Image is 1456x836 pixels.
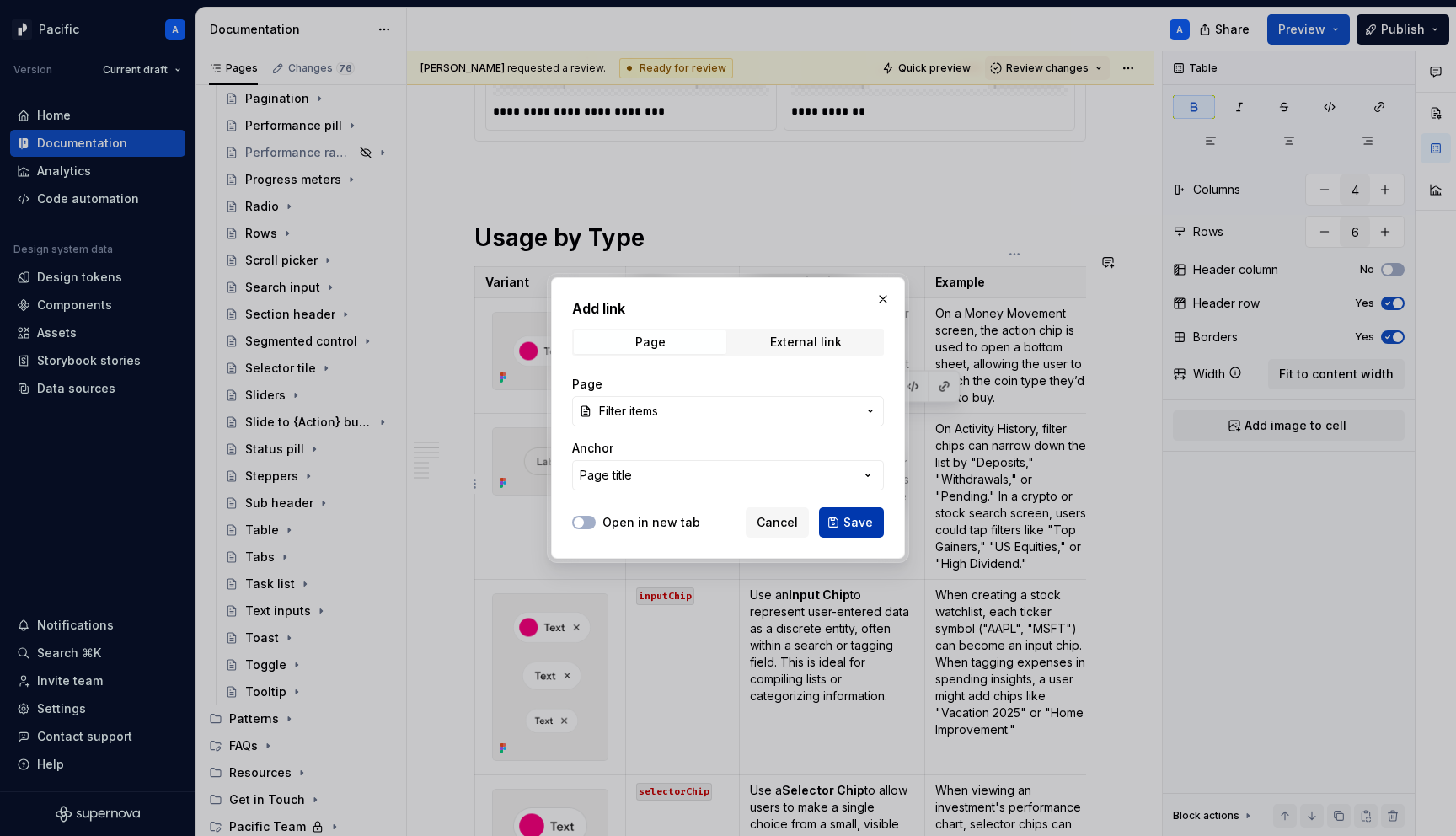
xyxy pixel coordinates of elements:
[635,335,666,349] div: Page
[572,298,884,319] h2: Add link
[602,514,700,531] label: Open in new tab
[746,507,809,538] button: Cancel
[819,507,884,538] button: Save
[572,460,884,490] button: Page title
[757,514,798,531] span: Cancel
[843,514,873,531] span: Save
[572,440,613,457] label: Anchor
[580,467,632,484] div: Page title
[572,376,602,393] label: Page
[770,335,842,349] div: External link
[599,403,658,420] span: Filter items
[572,396,884,426] button: Filter items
